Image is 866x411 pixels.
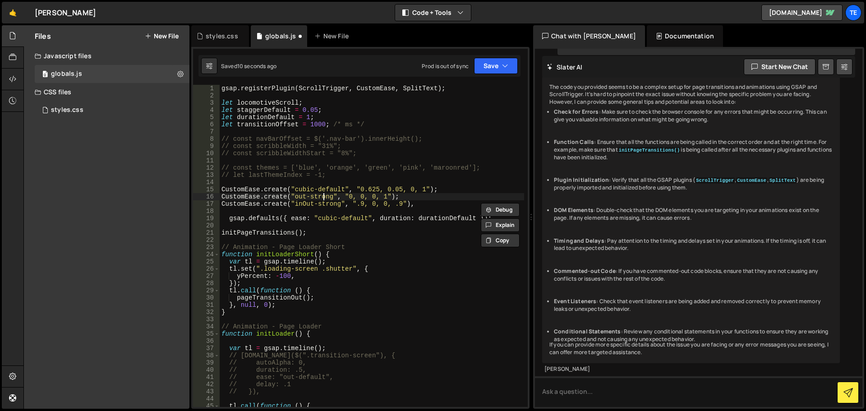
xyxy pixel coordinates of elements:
a: 🤙 [2,2,24,23]
div: globals.js [51,70,82,78]
code: initPageTransitions() [618,147,681,153]
div: 25 [193,258,220,265]
li: : Pay attention to the timing and delays set in your animations. If the timing is off, it can lea... [554,237,833,253]
code: CustomEase [736,177,767,184]
strong: Conditional Statements [554,328,621,335]
div: 10 [193,150,220,157]
strong: Plugin Initialization [554,176,609,184]
strong: DOM Elements [554,206,594,214]
div: 32 [193,309,220,316]
div: 44 [193,395,220,402]
li: : Verify that all the GSAP plugins ( , , ) are being properly imported and initialized before usi... [554,176,833,192]
button: Copy [481,234,520,247]
div: 19 [193,215,220,222]
div: 30 [193,294,220,301]
div: CSS files [24,83,189,101]
a: [DOMAIN_NAME] [761,5,843,21]
div: 17 [193,200,220,208]
div: 28 [193,280,220,287]
div: 40 [193,366,220,374]
strong: Commented-out Code [554,267,616,275]
div: 23 [193,244,220,251]
div: 11 [193,157,220,164]
div: 45 [193,402,220,410]
div: 24 [193,251,220,258]
div: 10 seconds ago [237,62,276,70]
div: 20 [193,222,220,229]
li: : Ensure that all the functions are being called in the correct order and at the right time. For ... [554,139,833,161]
div: 27 [193,272,220,280]
div: 21 [193,229,220,236]
div: [PERSON_NAME] [35,7,96,18]
div: 6 [193,121,220,128]
button: Save [474,58,518,74]
div: 37 [193,345,220,352]
div: Prod is out of sync [422,62,469,70]
div: 4 [193,106,220,114]
div: 9 [193,143,220,150]
div: styles.css [206,32,238,41]
div: 26 [193,265,220,272]
div: 16160/43441.css [35,101,189,119]
div: 18 [193,208,220,215]
div: 43 [193,388,220,395]
div: New File [314,32,352,41]
li: : Make sure to check the browser console for any errors that might be occurring. This can give yo... [554,108,833,124]
button: Start new chat [744,59,815,75]
div: 14 [193,179,220,186]
span: 0 [42,71,48,79]
button: New File [145,32,179,40]
div: 31 [193,301,220,309]
div: 1 [193,85,220,92]
div: 7 [193,128,220,135]
div: 15 [193,186,220,193]
div: 29 [193,287,220,294]
li: : Check that event listeners are being added and removed correctly to prevent memory leaks or une... [554,298,833,313]
div: 42 [193,381,220,388]
li: : Review any conditional statements in your functions to ensure they are working as expected and ... [554,328,833,343]
strong: Event Listeners [554,297,596,305]
div: [PERSON_NAME] [544,365,838,373]
div: Chat with [PERSON_NAME] [533,25,645,47]
div: 22 [193,236,220,244]
div: 5 [193,114,220,121]
strong: Check for Errors [554,108,599,115]
div: 34 [193,323,220,330]
h2: Files [35,31,51,41]
div: styles.css [51,106,83,114]
a: Te [845,5,861,21]
div: Saved [221,62,276,70]
div: globals.js [265,32,296,41]
code: SplitText [769,177,797,184]
div: 35 [193,330,220,337]
div: 38 [193,352,220,359]
li: : If you have commented-out code blocks, ensure that they are not causing any conflicts or issues... [554,268,833,283]
div: Javascript files [24,47,189,65]
button: Debug [481,203,520,217]
div: 8 [193,135,220,143]
li: : Double-check that the DOM elements you are targeting in your animations exist on the page. If a... [554,207,833,222]
div: 13 [193,171,220,179]
div: 41 [193,374,220,381]
code: ScrollTrigger [695,177,735,184]
h2: Slater AI [547,63,583,71]
div: 2 [193,92,220,99]
div: 3 [193,99,220,106]
div: The code you provided seems to be a complex setup for page transitions and animations using GSAP ... [542,76,840,364]
button: Code + Tools [395,5,471,21]
strong: Timing and Delays [554,237,604,245]
div: 39 [193,359,220,366]
button: Explain [481,218,520,232]
div: 36 [193,337,220,345]
strong: Function Calls [554,138,594,146]
div: 12 [193,164,220,171]
div: 16 [193,193,220,200]
div: 16160/43434.js [35,65,189,83]
div: 33 [193,316,220,323]
div: Documentation [647,25,723,47]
